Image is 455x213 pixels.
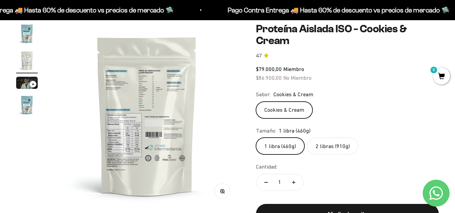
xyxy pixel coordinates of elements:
[16,23,38,46] button: Ir al artículo 1
[283,66,304,72] span: Miembro
[283,75,312,81] span: No Miembro
[256,174,276,190] button: Reducir cantidad
[284,174,303,190] button: Aumentar cantidad
[279,127,311,135] span: 1 libra (460g)
[16,77,38,91] button: Ir al artículo 3
[256,52,439,60] a: 4.74.7 de 5.0 estrellas
[433,73,450,80] a: 0
[430,66,438,74] mark: 0
[256,23,439,46] h1: Proteína Aislada ISO - Cookies & Cream
[16,94,38,116] img: Proteína Aislada ISO - Cookies & Cream
[228,5,450,15] p: Pago Contra Entrega 🚚 Hasta 60% de descuento vs precios de mercado 🛸
[16,23,38,44] img: Proteína Aislada ISO - Cookies & Cream
[256,52,262,60] span: 4.7
[16,94,38,118] button: Ir al artículo 4
[54,23,240,209] img: Proteína Aislada ISO - Cookies & Cream
[256,127,276,135] legend: Tamaño:
[273,90,313,99] span: Cookies & Cream
[16,50,38,73] button: Ir al artículo 2
[256,66,282,72] span: $79.000,00
[256,90,271,99] legend: Sabor:
[256,75,282,81] span: $86.900,00
[16,50,38,71] img: Proteína Aislada ISO - Cookies & Cream
[256,163,277,171] label: Cantidad:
